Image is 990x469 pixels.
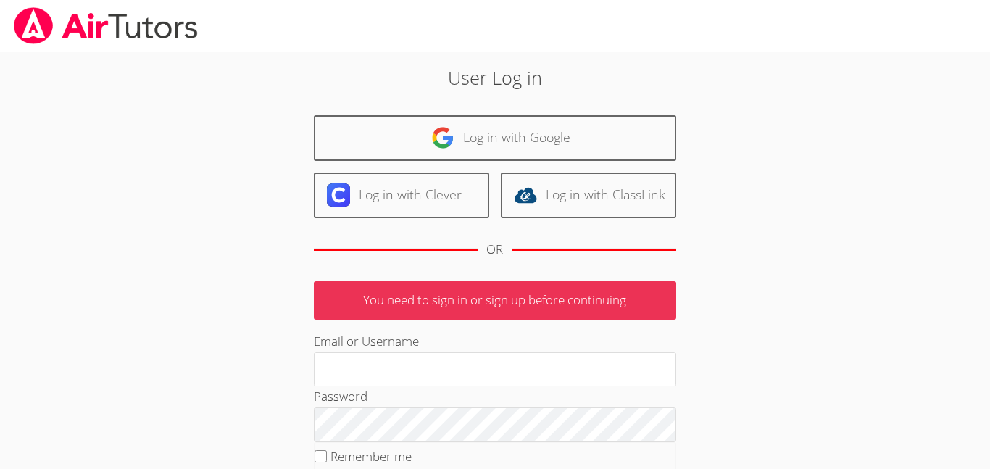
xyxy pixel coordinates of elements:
a: Log in with Google [314,115,676,161]
label: Password [314,388,367,404]
div: OR [486,239,503,260]
label: Remember me [330,448,412,465]
p: You need to sign in or sign up before continuing [314,281,676,320]
h2: User Log in [228,64,762,91]
label: Email or Username [314,333,419,349]
img: airtutors_banner-c4298cdbf04f3fff15de1276eac7730deb9818008684d7c2e4769d2f7ddbe033.png [12,7,199,44]
a: Log in with ClassLink [501,173,676,218]
img: clever-logo-6eab21bc6e7a338710f1a6ff85c0baf02591cd810cc4098c63d3a4b26e2feb20.svg [327,183,350,207]
img: google-logo-50288ca7cdecda66e5e0955fdab243c47b7ad437acaf1139b6f446037453330a.svg [431,126,454,149]
img: classlink-logo-d6bb404cc1216ec64c9a2012d9dc4662098be43eaf13dc465df04b49fa7ab582.svg [514,183,537,207]
a: Log in with Clever [314,173,489,218]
